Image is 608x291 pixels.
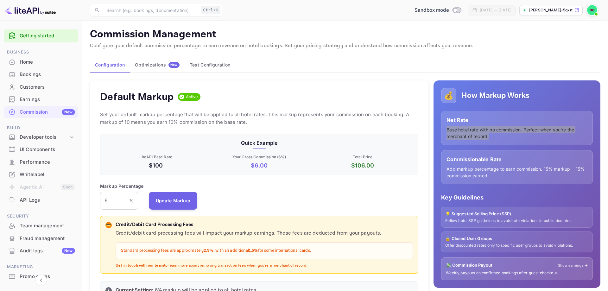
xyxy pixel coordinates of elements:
p: % [129,197,134,204]
div: Team management [20,222,75,230]
div: Bookings [4,68,78,81]
p: $ 6.00 [209,161,309,170]
strong: 2.9% [204,248,213,253]
p: Credit/Debit Card Processing Fees [116,221,413,229]
h4: Default Markup [100,91,174,103]
span: Active [183,94,201,100]
p: Net Rate [446,116,587,124]
div: Whitelabel [4,168,78,181]
div: Bookings [20,71,75,78]
p: Add markup percentage to earn commission. 15% markup = 15% commission earned. [446,166,587,179]
p: to learn more about removing transaction fees when you're a merchant of record. [116,263,413,269]
input: Search (e.g. bookings, documentation) [103,4,198,16]
a: UI Components [4,143,78,155]
div: API Logs [20,197,75,204]
a: Audit logsNew [4,245,78,256]
div: Developer tools [20,134,69,141]
a: Bookings [4,68,78,80]
div: Ctrl+K [201,6,220,14]
strong: Get in touch with our team [116,263,164,268]
p: 💰 [444,90,453,101]
p: Standard processing fees are approximately , with an additional for some international cards. [121,248,408,254]
div: Developer tools [4,132,78,143]
div: Audit logs [20,247,75,255]
div: Promo codes [20,273,75,280]
a: CommissionNew [4,106,78,118]
h5: How Markup Works [461,91,529,101]
a: Customers [4,81,78,93]
img: Danilo Chantez [587,5,597,15]
a: Promo codes [4,270,78,282]
div: UI Components [4,143,78,156]
div: Fraud management [4,232,78,245]
p: 💳 [106,222,111,228]
a: Home [4,56,78,68]
div: New [62,248,75,254]
p: Commission Management [90,28,600,41]
div: Optimizations [135,62,180,68]
p: $100 [105,161,206,170]
p: Total Price [312,154,413,160]
a: Earnings [4,93,78,105]
p: Markup Percentage [100,183,144,189]
div: Promo codes [4,270,78,283]
img: LiteAPI logo [5,5,56,15]
p: 🔒 Closed User Groups [445,236,589,242]
p: Set your default markup percentage that will be applied to all hotel rates. This markup represent... [100,111,418,126]
div: Customers [20,84,75,91]
button: Configuration [90,57,130,73]
button: Test Configuration [185,57,235,73]
div: Commission [20,109,75,116]
p: Base hotel rate with no commission. Perfect when you're the merchant of record. [446,126,587,140]
a: Getting started [20,32,75,40]
p: [PERSON_NAME]-5qxnz.n... [529,7,573,13]
span: New [168,63,180,67]
div: Whitelabel [20,171,75,178]
p: LiteAPI Base Rate [105,154,206,160]
span: Build [4,124,78,131]
p: $ 106.00 [312,161,413,170]
a: Show earnings → [558,263,588,268]
p: Credit/debit card processing fees will impact your markup earnings. These fees are deducted from ... [116,230,413,237]
p: Your Gross Commission ( 6 %) [209,154,309,160]
p: Commissionable Rate [446,155,587,163]
span: Business [4,49,78,56]
div: Earnings [20,96,75,103]
a: Team management [4,220,78,231]
a: Fraud management [4,232,78,244]
p: Weekly payouts on confirmed bookings after guest checkout. [446,270,588,276]
div: Performance [4,156,78,168]
div: Home [20,59,75,66]
p: Offer discounted rates only to specific user groups to avoid violations. [445,243,589,248]
div: Switch to Production mode [412,7,464,14]
div: Getting started [4,29,78,42]
strong: 1.5% [249,248,258,253]
p: Configure your default commission percentage to earn revenue on hotel bookings. Set your pricing ... [90,42,600,50]
span: Marketing [4,263,78,270]
span: Security [4,213,78,220]
button: Update Markup [149,192,198,210]
p: Quick Example [105,139,413,147]
span: Sandbox mode [415,7,449,14]
p: 💡 Suggested Selling Price (SSP) [445,211,589,217]
div: Performance [20,159,75,166]
a: API Logs [4,194,78,206]
p: Key Guidelines [441,193,593,202]
div: [DATE] — [DATE] [480,7,511,13]
button: Collapse navigation [35,275,47,286]
div: Earnings [4,93,78,106]
div: New [62,109,75,115]
div: UI Components [20,146,75,153]
div: Fraud management [20,235,75,242]
p: Follow hotel SSP guidelines to avoid rate violations in public domains. [445,218,589,224]
input: 0 [100,192,129,210]
p: 💸 Commission Payout [446,262,492,269]
a: Whitelabel [4,168,78,180]
a: Performance [4,156,78,168]
div: API Logs [4,194,78,206]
